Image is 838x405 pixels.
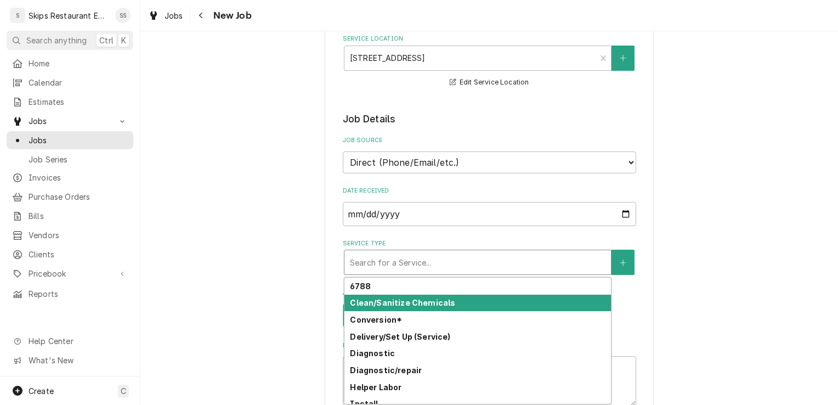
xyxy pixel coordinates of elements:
label: Reason For Call [343,341,636,350]
label: Job Source [343,136,636,145]
a: Purchase Orders [7,188,133,206]
span: Home [29,58,128,69]
a: Estimates [7,93,133,111]
a: Calendar [7,74,133,92]
a: Bills [7,207,133,225]
input: yyyy-mm-dd [343,202,636,226]
label: Job Type [343,289,636,297]
span: Search anything [26,35,87,46]
span: What's New [29,355,127,366]
span: Purchase Orders [29,191,128,203]
span: Jobs [29,134,128,146]
span: Invoices [29,172,128,183]
button: Navigate back [192,7,210,24]
strong: Clean/Sanitize Chemicals [350,298,455,307]
svg: Create New Location [620,54,626,62]
span: Help Center [29,335,127,347]
a: Invoices [7,168,133,187]
span: Calendar [29,77,128,88]
strong: Delivery/Set Up (Service) [350,332,450,341]
span: C [121,385,126,397]
a: Go to Jobs [7,112,133,130]
div: S [10,8,25,23]
a: Reports [7,285,133,303]
a: Vendors [7,226,133,244]
span: Bills [29,210,128,222]
button: Create New Service [611,250,635,275]
strong: Diagnostic [350,348,395,358]
label: Service Type [343,239,636,248]
a: Job Series [7,150,133,168]
a: Home [7,54,133,72]
strong: Conversion* [350,315,402,324]
label: Service Location [343,35,636,43]
span: Create [29,386,54,396]
a: Jobs [144,7,188,25]
span: Jobs [165,10,183,21]
span: Job Series [29,154,128,165]
a: Clients [7,245,133,263]
span: Clients [29,249,128,260]
span: Estimates [29,96,128,108]
label: Date Received [343,187,636,195]
svg: Create New Service [620,259,626,267]
strong: 6788 [350,282,371,291]
div: Shan Skipper's Avatar [115,8,131,23]
button: Search anythingCtrlK [7,31,133,50]
div: Job Type [343,289,636,328]
span: Jobs [29,115,111,127]
div: Skips Restaurant Equipment [29,10,109,21]
span: Pricebook [29,268,111,279]
span: Reports [29,288,128,300]
a: Jobs [7,131,133,149]
div: Date Received [343,187,636,226]
strong: Helper Labor [350,383,401,392]
span: Ctrl [99,35,114,46]
a: Go to Help Center [7,332,133,350]
button: Create New Location [611,46,635,71]
a: Go to Pricebook [7,265,133,283]
div: Service Location [343,35,636,89]
div: Job Source [343,136,636,173]
strong: Diagnostic/repair [350,365,422,375]
legend: Job Details [343,112,636,126]
span: New Job [210,8,252,23]
a: Go to What's New [7,351,133,369]
span: Vendors [29,229,128,241]
div: Service Type [343,239,636,275]
span: K [121,35,126,46]
button: Edit Service Location [448,76,531,89]
div: SS [115,8,131,23]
